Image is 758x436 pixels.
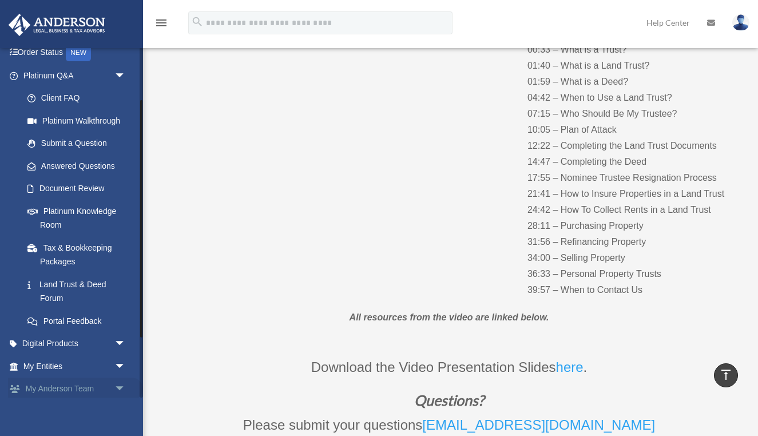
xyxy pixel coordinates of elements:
img: Anderson Advisors Platinum Portal [5,14,109,36]
a: Tax & Bookkeeping Packages [16,236,143,273]
a: Document Review [16,177,143,200]
a: Client FAQ [16,87,143,110]
a: Digital Productsarrow_drop_down [8,332,143,355]
a: Submit a Question [16,132,143,155]
i: vertical_align_top [719,368,733,382]
span: arrow_drop_down [114,355,137,378]
a: My Entitiesarrow_drop_down [8,355,143,378]
a: Platinum Q&Aarrow_drop_down [8,64,143,87]
a: menu [154,20,168,30]
em: Questions? [414,391,484,409]
a: Land Trust & Deed Forum [16,273,137,310]
span: arrow_drop_down [114,64,137,88]
span: arrow_drop_down [114,378,137,401]
a: Platinum Walkthrough [16,109,143,132]
a: Portal Feedback [16,310,143,332]
a: Answered Questions [16,154,143,177]
a: Order StatusNEW [8,41,143,65]
a: here [556,359,584,380]
i: search [191,15,204,28]
em: All resources from the video are linked below. [350,312,549,322]
p: Download the Video Presentation Slides . [154,355,744,393]
a: My Anderson Teamarrow_drop_down [8,378,143,401]
i: menu [154,16,168,30]
a: Platinum Knowledge Room [16,200,143,236]
p: 00:33 – What is a Trust? 01:40 – What is a Land Trust? 01:59 – What is a Deed? 04:42 – When to Us... [527,42,743,298]
img: User Pic [732,14,749,31]
a: vertical_align_top [714,363,738,387]
div: NEW [66,44,91,61]
span: arrow_drop_down [114,332,137,356]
